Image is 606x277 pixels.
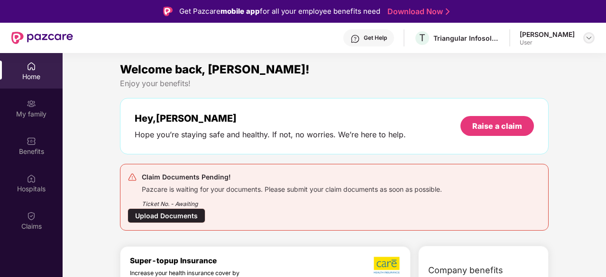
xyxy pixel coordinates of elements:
[520,30,575,39] div: [PERSON_NAME]
[11,32,73,44] img: New Pazcare Logo
[419,32,425,44] span: T
[27,174,36,183] img: svg+xml;base64,PHN2ZyBpZD0iSG9zcGl0YWxzIiB4bWxucz0iaHR0cDovL3d3dy53My5vcmcvMjAwMC9zdmciIHdpZHRoPS...
[135,113,406,124] div: Hey, [PERSON_NAME]
[374,256,401,274] img: b5dec4f62d2307b9de63beb79f102df3.png
[27,136,36,146] img: svg+xml;base64,PHN2ZyBpZD0iQmVuZWZpdHMiIHhtbG5zPSJodHRwOi8vd3d3LnczLm9yZy8yMDAwL3N2ZyIgd2lkdGg9Ij...
[27,99,36,108] img: svg+xml;base64,PHN2ZyB3aWR0aD0iMjAiIGhlaWdodD0iMjAiIHZpZXdCb3g9IjAgMCAyMCAyMCIgZmlsbD0ibm9uZSIgeG...
[472,121,522,131] div: Raise a claim
[128,208,205,223] div: Upload Documents
[128,172,137,182] img: svg+xml;base64,PHN2ZyB4bWxucz0iaHR0cDovL3d3dy53My5vcmcvMjAwMC9zdmciIHdpZHRoPSIyNCIgaGVpZ2h0PSIyNC...
[220,7,260,16] strong: mobile app
[520,39,575,46] div: User
[142,194,442,208] div: Ticket No. - Awaiting
[27,62,36,71] img: svg+xml;base64,PHN2ZyBpZD0iSG9tZSIgeG1sbnM9Imh0dHA6Ly93d3cudzMub3JnLzIwMDAvc3ZnIiB3aWR0aD0iMjAiIG...
[120,63,310,76] span: Welcome back, [PERSON_NAME]!
[446,7,450,17] img: Stroke
[130,256,288,265] div: Super-topup Insurance
[179,6,380,17] div: Get Pazcare for all your employee benefits need
[428,264,503,277] span: Company benefits
[120,79,549,89] div: Enjoy your benefits!
[350,34,360,44] img: svg+xml;base64,PHN2ZyBpZD0iSGVscC0zMngzMiIgeG1sbnM9Imh0dHA6Ly93d3cudzMub3JnLzIwMDAvc3ZnIiB3aWR0aD...
[27,211,36,221] img: svg+xml;base64,PHN2ZyBpZD0iQ2xhaW0iIHhtbG5zPSJodHRwOi8vd3d3LnczLm9yZy8yMDAwL3N2ZyIgd2lkdGg9IjIwIi...
[163,7,173,16] img: Logo
[364,34,387,42] div: Get Help
[135,130,406,140] div: Hope you’re staying safe and healthy. If not, no worries. We’re here to help.
[142,171,442,183] div: Claim Documents Pending!
[142,183,442,194] div: Pazcare is waiting for your documents. Please submit your claim documents as soon as possible.
[387,7,447,17] a: Download Now
[585,34,593,42] img: svg+xml;base64,PHN2ZyBpZD0iRHJvcGRvd24tMzJ4MzIiIHhtbG5zPSJodHRwOi8vd3d3LnczLm9yZy8yMDAwL3N2ZyIgd2...
[433,34,500,43] div: Triangular Infosolutions Private Limited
